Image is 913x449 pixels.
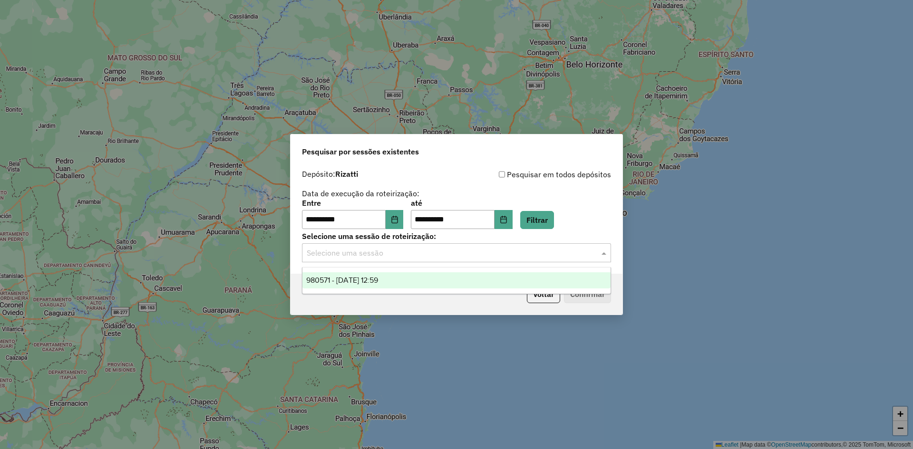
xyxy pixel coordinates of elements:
strong: Rizatti [335,169,358,179]
span: 980571 - [DATE] 12:59 [306,276,378,284]
label: Entre [302,197,403,209]
button: Choose Date [386,210,404,229]
button: Choose Date [495,210,513,229]
div: Pesquisar em todos depósitos [456,169,611,180]
button: Filtrar [520,211,554,229]
button: Voltar [527,285,560,303]
label: Selecione uma sessão de roteirização: [302,230,611,242]
label: até [411,197,512,209]
span: Pesquisar por sessões existentes [302,146,419,157]
ng-dropdown-panel: Options list [302,267,611,294]
label: Depósito: [302,168,358,180]
label: Data de execução da roteirização: [302,188,419,199]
